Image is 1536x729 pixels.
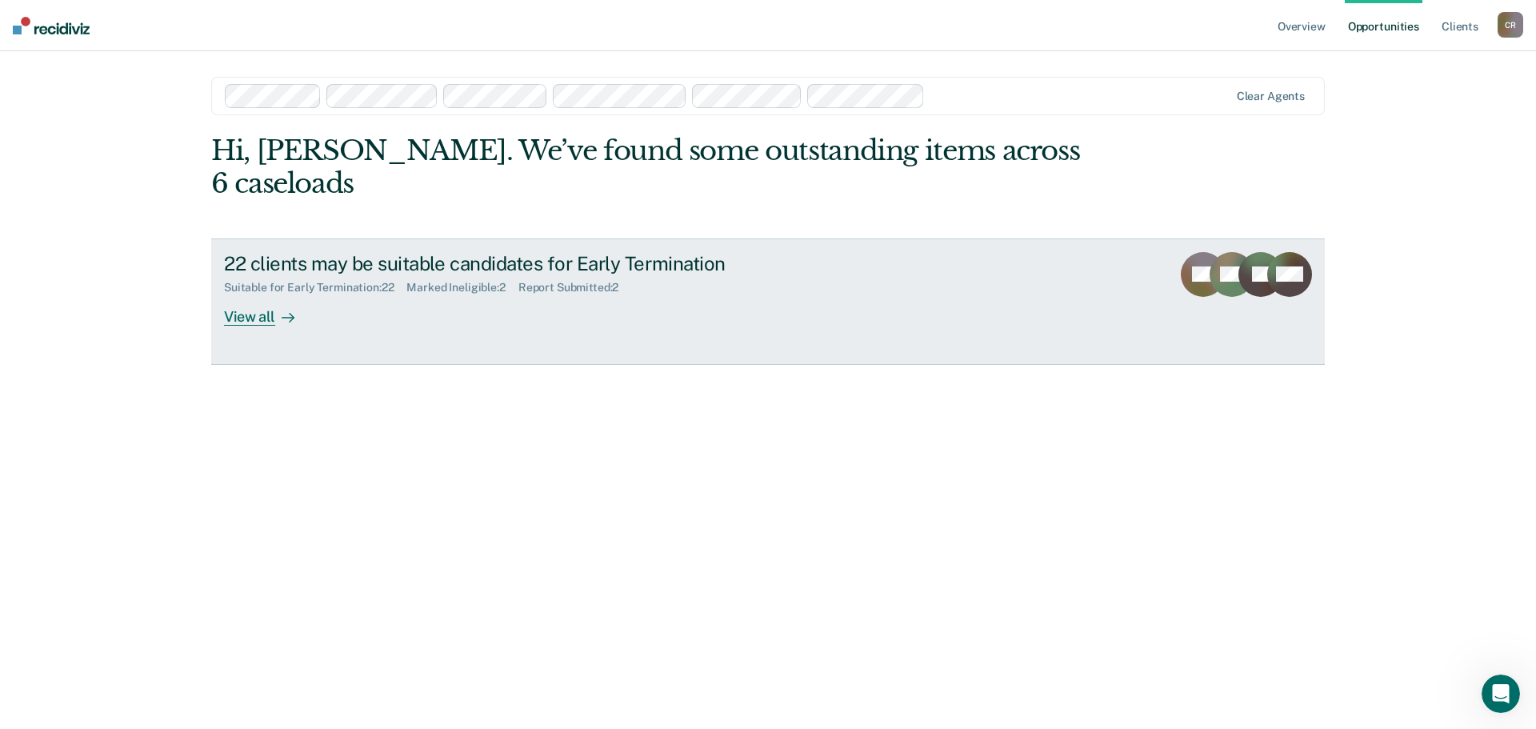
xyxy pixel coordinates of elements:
[1237,90,1305,103] div: Clear agents
[1498,12,1523,38] div: C R
[13,17,90,34] img: Recidiviz
[1498,12,1523,38] button: CR
[518,281,632,294] div: Report Submitted : 2
[406,281,518,294] div: Marked Ineligible : 2
[224,252,786,275] div: 22 clients may be suitable candidates for Early Termination
[1482,675,1520,713] iframe: Intercom live chat
[224,281,406,294] div: Suitable for Early Termination : 22
[224,294,314,326] div: View all
[211,134,1102,200] div: Hi, [PERSON_NAME]. We’ve found some outstanding items across 6 caseloads
[211,238,1325,365] a: 22 clients may be suitable candidates for Early TerminationSuitable for Early Termination:22Marke...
